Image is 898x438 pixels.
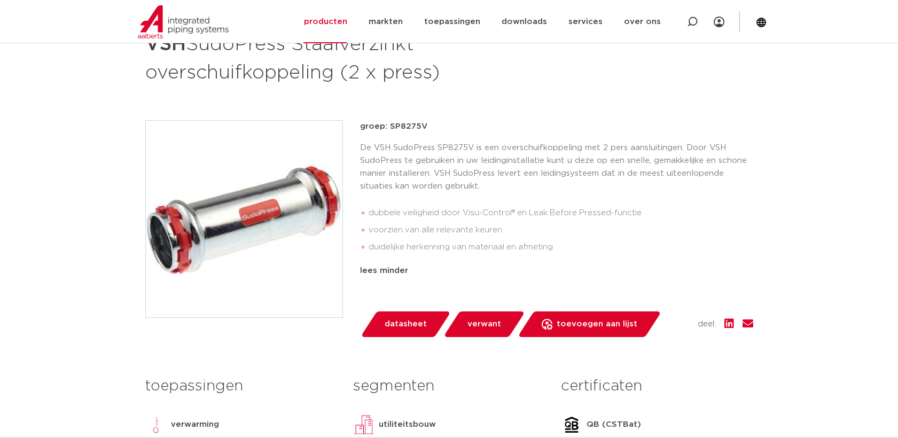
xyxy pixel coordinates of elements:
li: voorzien van alle relevante keuren [369,222,753,239]
span: toevoegen aan lijst [557,316,637,333]
div: lees minder [360,264,753,277]
img: QB (CSTBat) [561,414,582,435]
a: datasheet [360,311,451,337]
h3: certificaten [561,376,753,397]
li: dubbele veiligheid door Visu-Control® en Leak Before Pressed-functie [369,205,753,222]
span: datasheet [385,316,427,333]
img: Product Image for VSH SudoPress Staalverzinkt overschuifkoppeling (2 x press) [146,121,342,317]
a: verwant [443,311,525,337]
img: verwarming [145,414,167,435]
span: deel: [698,318,716,331]
img: utiliteitsbouw [353,414,374,435]
p: QB (CSTBat) [587,418,641,431]
li: duidelijke herkenning van materiaal en afmeting [369,239,753,256]
span: verwant [467,316,501,333]
h1: SudoPress Staalverzinkt overschuifkoppeling (2 x press) [145,28,546,86]
strong: VSH [145,35,186,54]
p: utiliteitsbouw [379,418,436,431]
h3: toepassingen [145,376,337,397]
h3: segmenten [353,376,545,397]
p: De VSH SudoPress SP8275V is een overschuifkoppeling met 2 pers aansluitingen. Door VSH SudoPress ... [360,142,753,193]
p: groep: SP8275V [360,120,753,133]
p: verwarming [171,418,219,431]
